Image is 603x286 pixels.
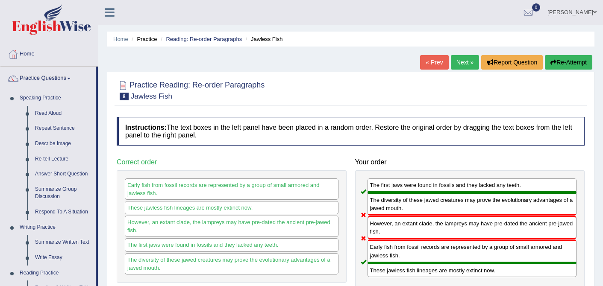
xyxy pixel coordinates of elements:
div: Early fish from fossil records are represented by a group of small armored and jawless fish. [125,178,338,200]
div: The first jaws were found in fossils and they lacked any teeth. [368,178,577,193]
li: Jawless Fish [244,35,283,43]
h4: Your order [355,158,585,166]
li: Practice [129,35,157,43]
h4: Correct order [117,158,347,166]
div: These jawless fish lineages are mostly extinct now. [125,201,338,214]
button: Re-Attempt [545,55,592,70]
a: Write Essay [31,250,96,266]
button: Report Question [481,55,543,70]
a: Summarize Group Discussion [31,182,96,204]
small: Jawless Fish [131,92,172,100]
a: Read Aloud [31,106,96,121]
span: 0 [532,3,541,12]
div: The diversity of these jawed creatures may prove the evolutionary advantages of a jawed mouth. [125,253,338,274]
a: « Prev [420,55,448,70]
a: Speaking Practice [16,90,96,106]
a: Reading Practice [16,266,96,281]
b: Instructions: [125,124,167,131]
div: The first jaws were found in fossils and they lacked any teeth. [125,238,338,251]
a: Home [0,42,98,64]
div: Early fish from fossil records are represented by a group of small armored and jawless fish. [368,239,577,263]
span: 8 [120,93,129,100]
a: Reading: Re-order Paragraphs [166,36,242,42]
a: Home [113,36,128,42]
a: Repeat Sentence [31,121,96,136]
a: Writing Practice [16,220,96,235]
h2: Practice Reading: Re-order Paragraphs [117,79,265,100]
div: However, an extant clade, the lampreys may have pre-dated the ancient pre-jawed fish. [368,216,577,239]
a: Respond To A Situation [31,204,96,220]
div: These jawless fish lineages are mostly extinct now. [368,263,577,277]
a: Describe Image [31,136,96,152]
a: Practice Questions [0,67,96,88]
h4: The text boxes in the left panel have been placed in a random order. Restore the original order b... [117,117,585,146]
a: Summarize Written Text [31,235,96,250]
a: Re-tell Lecture [31,152,96,167]
div: However, an extant clade, the lampreys may have pre-dated the ancient pre-jawed fish. [125,216,338,237]
a: Answer Short Question [31,166,96,182]
a: Next » [451,55,479,70]
div: The diversity of these jawed creatures may prove the evolutionary advantages of a jawed mouth. [368,193,577,216]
